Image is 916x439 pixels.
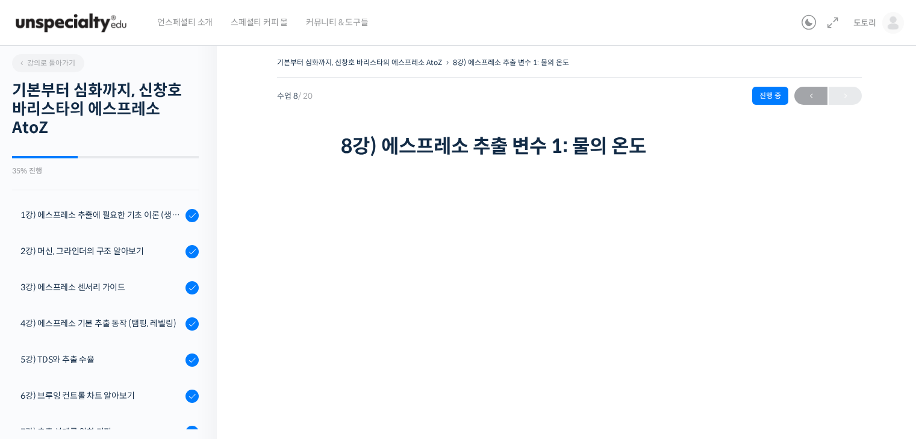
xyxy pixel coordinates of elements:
[12,81,199,138] h2: 기본부터 심화까지, 신창호 바리스타의 에스프레소 AtoZ
[453,58,569,67] a: 8강) 에스프레소 추출 변수 1: 물의 온도
[20,389,182,402] div: 6강) 브루잉 컨트롤 차트 알아보기
[18,58,75,67] span: 강의로 돌아가기
[794,88,827,104] span: ←
[20,317,182,330] div: 4강) 에스프레소 기본 추출 동작 (탬핑, 레벨링)
[752,87,788,105] div: 진행 중
[20,425,182,438] div: 7강) 추출 설계를 위한 커핑
[853,17,876,28] span: 도토리
[277,58,442,67] a: 기본부터 심화까지, 신창호 바리스타의 에스프레소 AtoZ
[277,92,313,100] span: 수업 8
[12,54,84,72] a: 강의로 돌아가기
[20,244,182,258] div: 2강) 머신, 그라인더의 구조 알아보기
[794,87,827,105] a: ←이전
[12,167,199,175] div: 35% 진행
[20,353,182,366] div: 5강) TDS와 추출 수율
[20,208,182,222] div: 1강) 에스프레소 추출에 필요한 기초 이론 (생두, 가공, 로스팅)
[20,281,182,294] div: 3강) 에스프레소 센서리 가이드
[341,135,799,158] h1: 8강) 에스프레소 추출 변수 1: 물의 온도
[298,91,313,101] span: / 20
